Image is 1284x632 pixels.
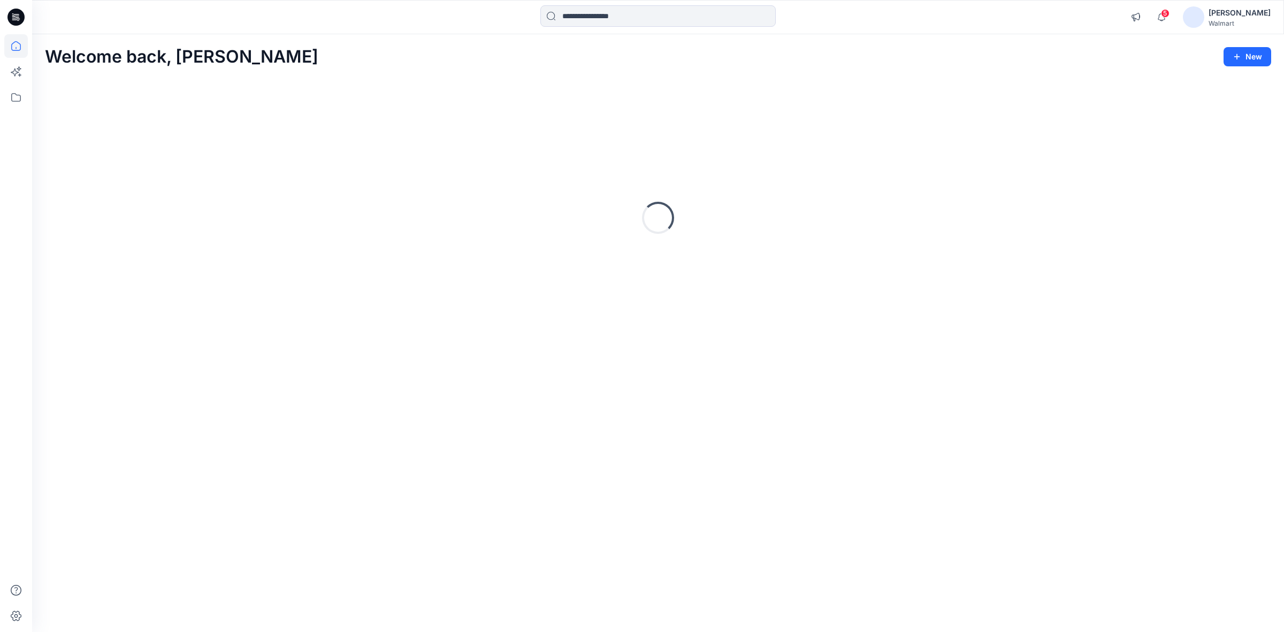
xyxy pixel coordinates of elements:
[45,47,318,67] h2: Welcome back, [PERSON_NAME]
[1183,6,1204,28] img: avatar
[1161,9,1170,18] span: 5
[1224,47,1271,66] button: New
[1209,19,1271,27] div: Walmart
[1209,6,1271,19] div: [PERSON_NAME]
